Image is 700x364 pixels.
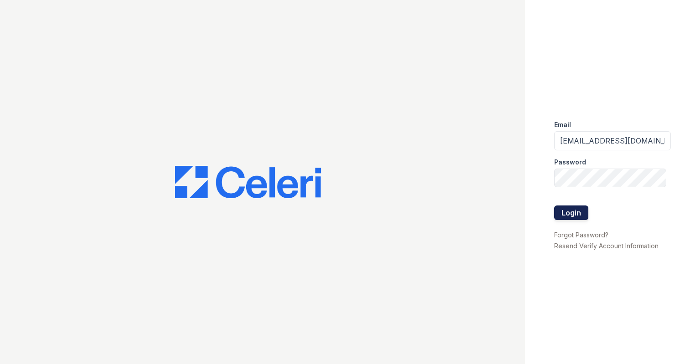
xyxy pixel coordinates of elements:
[175,166,321,199] img: CE_Logo_Blue-a8612792a0a2168367f1c8372b55b34899dd931a85d93a1a3d3e32e68fde9ad4.png
[554,205,588,220] button: Login
[554,231,608,239] a: Forgot Password?
[554,158,586,167] label: Password
[554,242,659,250] a: Resend Verify Account Information
[554,120,571,129] label: Email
